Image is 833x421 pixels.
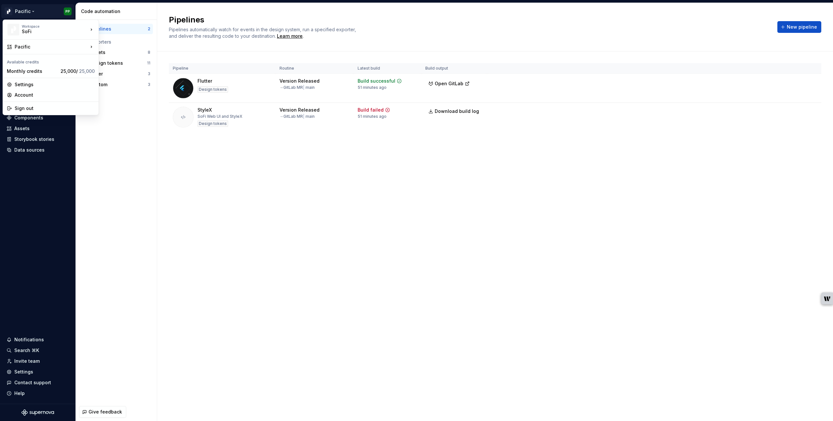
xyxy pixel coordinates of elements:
[4,56,97,66] div: Available credits
[22,24,88,28] div: Workspace
[15,105,95,112] div: Sign out
[79,68,95,74] span: 25,000
[15,44,88,50] div: Pacific
[15,92,95,98] div: Account
[15,81,95,88] div: Settings
[22,28,77,35] div: SoFi
[61,68,95,74] span: 25,000 /
[7,68,58,75] div: Monthly credits
[7,24,19,35] img: 8d0dbd7b-a897-4c39-8ca0-62fbda938e11.png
